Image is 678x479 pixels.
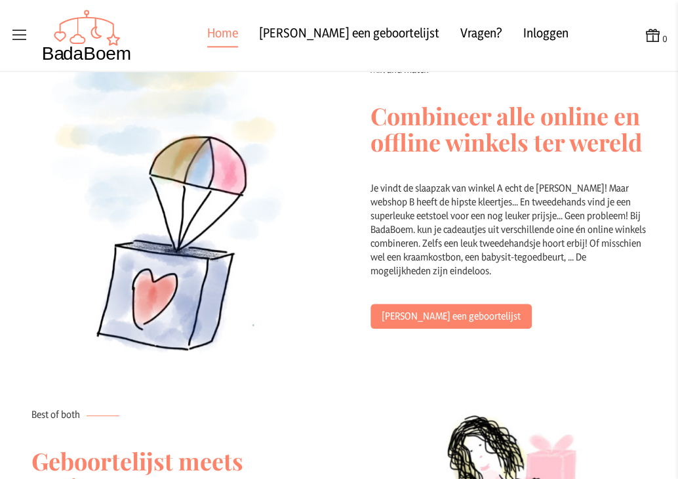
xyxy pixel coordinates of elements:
h2: Combineer alle online en offline winkels ter wereld [370,76,647,181]
div: Je vindt de slaapzak van winkel A echt de [PERSON_NAME]! Maar webshop B heeft de hipste kleertjes... [370,181,647,304]
a: [PERSON_NAME] een geboortelijst [259,24,439,47]
a: Vragen? [460,24,502,47]
a: Home [207,24,238,47]
button: 0 [644,26,668,45]
a: [PERSON_NAME] een geboortelijst [370,304,532,329]
img: Badaboem [42,9,132,62]
p: Best of both [31,407,308,421]
a: Inloggen [523,24,568,47]
img: Mix and match [49,15,290,376]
